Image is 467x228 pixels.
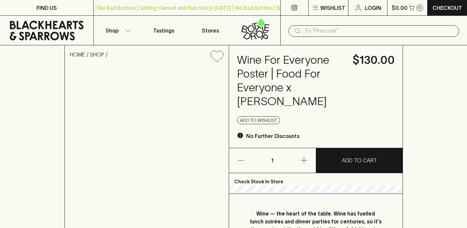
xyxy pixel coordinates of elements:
input: Try "Pinot noir" [304,26,454,36]
p: 0 [418,6,421,10]
a: SHOP [90,52,104,57]
a: HOME [70,52,85,57]
p: Shop [105,27,119,34]
a: Tastings [140,16,187,45]
p: Checkout [432,4,462,12]
p: $0.00 [392,4,408,12]
p: Wishlist [320,4,345,12]
p: Tastings [153,27,174,34]
p: ADD TO CART [342,156,377,164]
p: Login [365,4,381,12]
button: Shop [94,16,140,45]
p: No Further Discounts [246,132,299,140]
a: Stores [187,16,234,45]
button: ADD TO CART [316,148,403,173]
p: FIND US [36,4,57,12]
button: Add to wishlist [237,116,280,124]
p: 1 [265,148,280,173]
button: Add to wishlist [208,48,226,65]
h4: Wine For Everyone Poster | Food For Everyone x [PERSON_NAME] [237,53,345,108]
h4: $130.00 [353,53,395,67]
p: Check Stock In Store [229,173,403,186]
p: Stores [202,27,219,34]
